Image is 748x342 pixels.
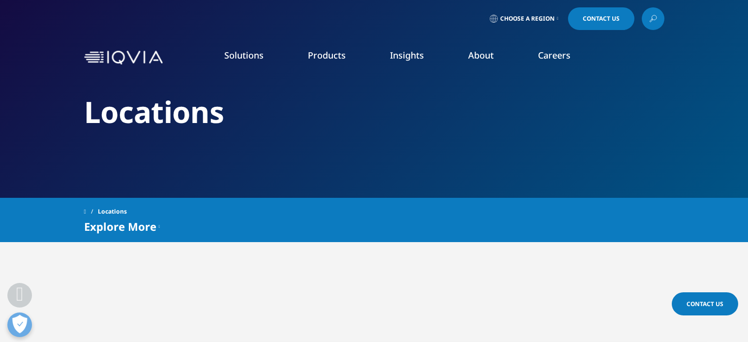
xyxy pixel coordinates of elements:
[7,312,32,337] button: Open Preferences
[583,16,620,22] span: Contact Us
[687,300,723,308] span: Contact Us
[568,7,634,30] a: Contact Us
[224,49,264,61] a: Solutions
[84,51,163,65] img: IQVIA Healthcare Information Technology and Pharma Clinical Research Company
[167,34,664,81] nav: Primary
[84,93,664,130] h2: Locations
[500,15,555,23] span: Choose a Region
[672,292,738,315] a: Contact Us
[468,49,494,61] a: About
[84,220,156,232] span: Explore More
[308,49,346,61] a: Products
[98,203,127,220] span: Locations
[538,49,570,61] a: Careers
[390,49,424,61] a: Insights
